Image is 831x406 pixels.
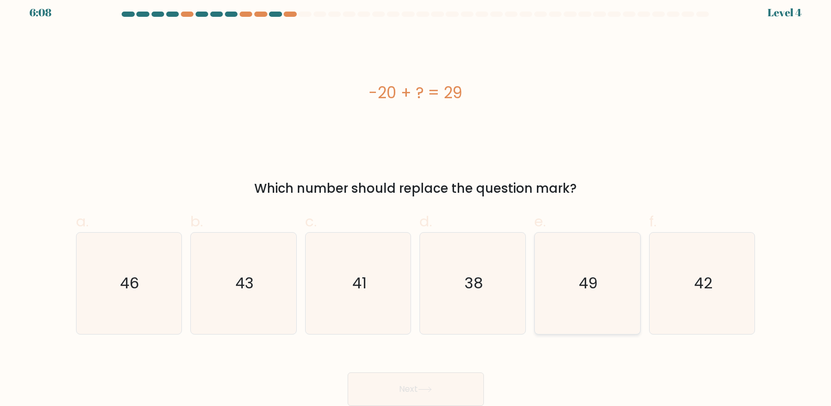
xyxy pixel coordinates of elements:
[29,5,51,20] div: 6:08
[579,273,598,294] text: 49
[82,179,749,198] div: Which number should replace the question mark?
[348,372,484,406] button: Next
[465,273,483,294] text: 38
[235,273,254,294] text: 43
[694,273,713,294] text: 42
[76,211,89,232] span: a.
[121,273,139,294] text: 46
[305,211,317,232] span: c.
[768,5,802,20] div: Level 4
[534,211,546,232] span: e.
[419,211,432,232] span: d.
[76,81,756,105] div: -20 + ? = 29
[649,211,656,232] span: f.
[352,273,366,294] text: 41
[190,211,203,232] span: b.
